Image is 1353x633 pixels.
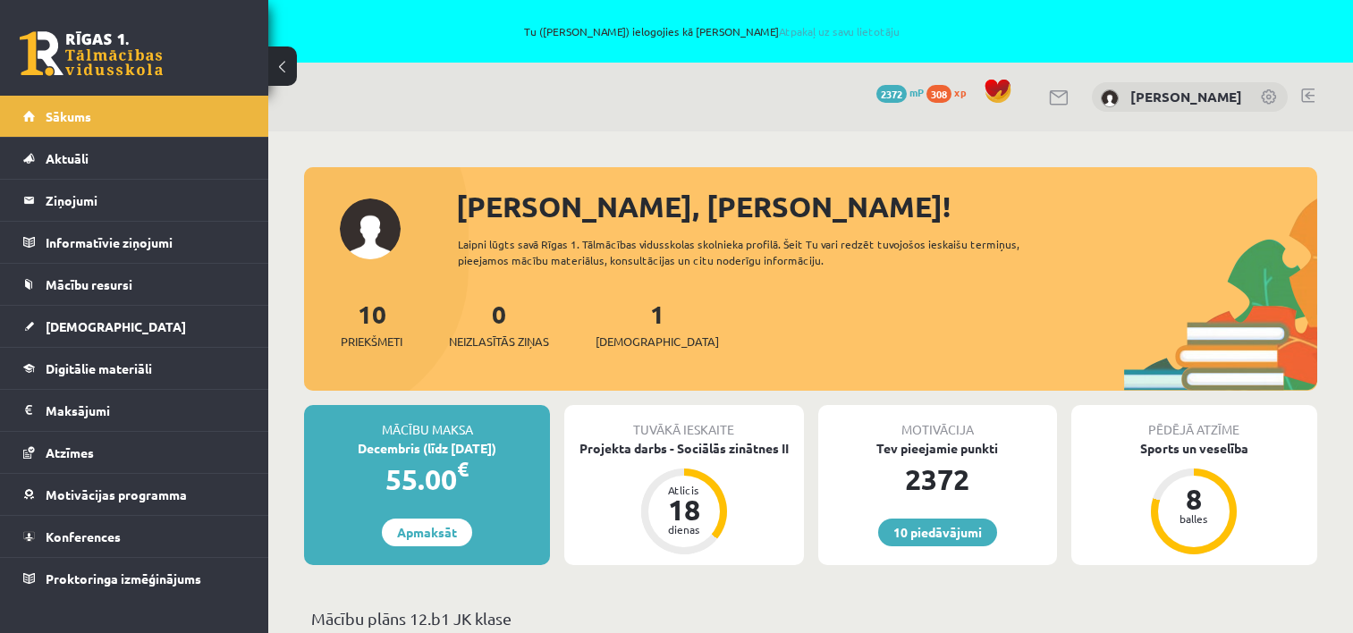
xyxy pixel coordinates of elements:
span: Digitālie materiāli [46,360,152,376]
a: Motivācijas programma [23,474,246,515]
a: Proktoringa izmēģinājums [23,558,246,599]
span: Tu ([PERSON_NAME]) ielogojies kā [PERSON_NAME] [206,26,1218,37]
span: 2372 [876,85,907,103]
a: Atzīmes [23,432,246,473]
a: Projekta darbs - Sociālās zinātnes II Atlicis 18 dienas [564,439,803,557]
a: [PERSON_NAME] [1130,88,1242,105]
img: Robijs Cabuls [1101,89,1119,107]
a: Rīgas 1. Tālmācības vidusskola [20,31,163,76]
a: Maksājumi [23,390,246,431]
a: 10Priekšmeti [341,298,402,350]
div: 8 [1167,485,1221,513]
legend: Ziņojumi [46,180,246,221]
span: 308 [926,85,951,103]
legend: Informatīvie ziņojumi [46,222,246,263]
div: dienas [657,524,711,535]
a: 10 piedāvājumi [878,519,997,546]
a: Digitālie materiāli [23,348,246,389]
div: Decembris (līdz [DATE]) [304,439,550,458]
span: Mācību resursi [46,276,132,292]
a: 0Neizlasītās ziņas [449,298,549,350]
span: € [457,456,469,482]
a: Apmaksāt [382,519,472,546]
div: Sports un veselība [1071,439,1317,458]
a: Atpakaļ uz savu lietotāju [779,24,900,38]
div: balles [1167,513,1221,524]
a: Ziņojumi [23,180,246,221]
div: 55.00 [304,458,550,501]
span: Atzīmes [46,444,94,460]
div: Atlicis [657,485,711,495]
a: Konferences [23,516,246,557]
a: Sākums [23,96,246,137]
div: Mācību maksa [304,405,550,439]
span: Proktoringa izmēģinājums [46,570,201,587]
span: Motivācijas programma [46,486,187,502]
span: [DEMOGRAPHIC_DATA] [46,318,186,334]
a: 2372 mP [876,85,924,99]
div: Tev pieejamie punkti [818,439,1057,458]
a: Aktuāli [23,138,246,179]
span: [DEMOGRAPHIC_DATA] [596,333,719,350]
a: [DEMOGRAPHIC_DATA] [23,306,246,347]
a: 308 xp [926,85,975,99]
span: Konferences [46,528,121,544]
div: Tuvākā ieskaite [564,405,803,439]
span: Sākums [46,108,91,124]
div: Laipni lūgts savā Rīgas 1. Tālmācības vidusskolas skolnieka profilā. Šeit Tu vari redzēt tuvojošo... [458,236,1066,268]
div: Motivācija [818,405,1057,439]
a: 1[DEMOGRAPHIC_DATA] [596,298,719,350]
div: Pēdējā atzīme [1071,405,1317,439]
p: Mācību plāns 12.b1 JK klase [311,606,1310,630]
div: [PERSON_NAME], [PERSON_NAME]! [456,185,1317,228]
div: 18 [657,495,711,524]
span: Priekšmeti [341,333,402,350]
span: xp [954,85,966,99]
a: Mācību resursi [23,264,246,305]
span: mP [909,85,924,99]
legend: Maksājumi [46,390,246,431]
span: Neizlasītās ziņas [449,333,549,350]
a: Sports un veselība 8 balles [1071,439,1317,557]
div: Projekta darbs - Sociālās zinātnes II [564,439,803,458]
a: Informatīvie ziņojumi [23,222,246,263]
span: Aktuāli [46,150,89,166]
div: 2372 [818,458,1057,501]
